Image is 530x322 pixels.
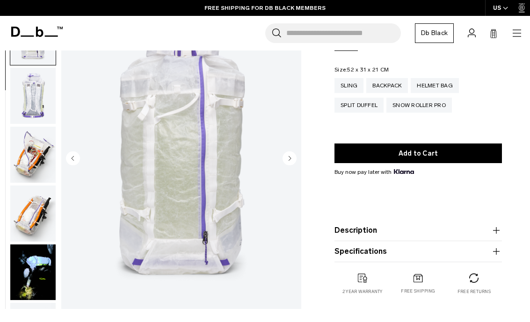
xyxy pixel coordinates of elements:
a: Helmet Bag [411,78,459,93]
img: Weigh_Lighter_Backpack_25L_2.png [61,9,301,309]
p: Free shipping [401,288,435,294]
legend: Size: [334,67,389,72]
span: 52 x 31 x 21 CM [347,66,389,73]
li: 3 / 18 [61,9,301,309]
p: Free returns [457,288,491,295]
button: Weigh_Lighter_Backpack_25L_3.png [10,67,56,124]
a: FREE SHIPPING FOR DB BLACK MEMBERS [204,4,326,12]
a: Snow Roller Pro [386,98,452,113]
img: Weigh_Lighter_Backpack_25L_3.png [10,68,56,124]
button: Next slide [283,151,297,167]
span: Buy now pay later with [334,168,414,176]
button: Weigh_Lighter_Backpack_25L_5.png [10,185,56,242]
img: Weigh_Lighter_Backpack_25L_4.png [10,127,56,183]
button: Add to Cart [334,143,502,163]
button: Specifications [334,246,502,257]
a: Sling [334,78,363,93]
p: 2 year warranty [342,288,383,295]
button: Description [334,225,502,236]
a: Backpack [366,78,408,93]
button: Previous slide [66,151,80,167]
img: {"height" => 20, "alt" => "Klarna"} [394,169,414,174]
a: Db Black [415,23,454,43]
img: Weigh_Lighter_Backpack_25L_5.png [10,186,56,242]
a: Split Duffel [334,98,384,113]
button: Weigh Lighter Backpack 25L Aurora [10,244,56,301]
img: Weigh Lighter Backpack 25L Aurora [10,244,56,301]
button: Weigh_Lighter_Backpack_25L_4.png [10,126,56,183]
